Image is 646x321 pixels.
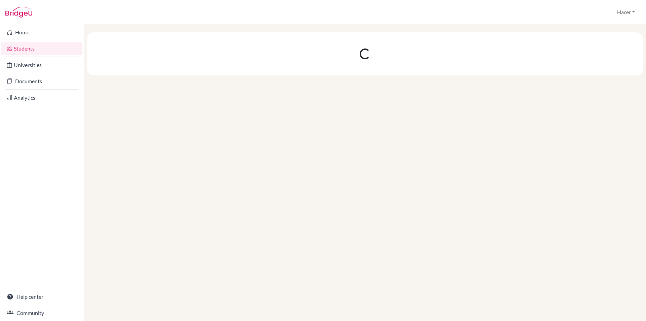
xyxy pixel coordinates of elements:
a: Analytics [1,91,82,104]
a: Documents [1,74,82,88]
button: Hacer [614,6,638,19]
img: Bridge-U [5,7,32,18]
a: Home [1,26,82,39]
a: Community [1,306,82,320]
a: Students [1,42,82,55]
a: Help center [1,290,82,303]
a: Universities [1,58,82,72]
